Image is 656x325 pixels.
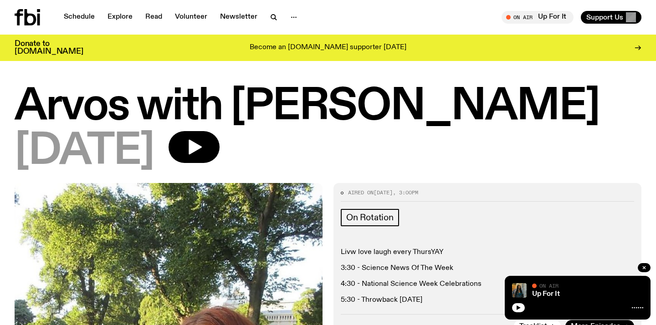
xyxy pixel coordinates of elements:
h1: Arvos with [PERSON_NAME] [15,86,641,127]
span: [DATE] [374,189,393,196]
p: 5:30 - Throwback [DATE] [341,296,634,305]
p: Become an [DOMAIN_NAME] supporter [DATE] [250,44,406,52]
a: Explore [102,11,138,24]
a: Up For It [532,290,560,298]
a: On Rotation [341,209,399,226]
span: Support Us [586,13,623,21]
button: Support Us [581,11,641,24]
a: Read [140,11,168,24]
a: Volunteer [169,11,213,24]
span: On Rotation [346,213,394,223]
a: Schedule [58,11,100,24]
p: Livw love laugh every ThursYAY [341,248,634,257]
a: Newsletter [215,11,263,24]
span: , 3:00pm [393,189,418,196]
span: Aired on [348,189,374,196]
button: On AirUp For It [502,11,574,24]
h3: Donate to [DOMAIN_NAME] [15,40,83,56]
p: 4:30 - National Science Week Celebrations [341,280,634,289]
img: Ify - a Brown Skin girl with black braided twists, looking up to the side with her tongue stickin... [512,283,527,298]
span: On Air [539,283,559,289]
p: 3:30 - Science News Of The Week [341,264,634,273]
span: [DATE] [15,131,154,172]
